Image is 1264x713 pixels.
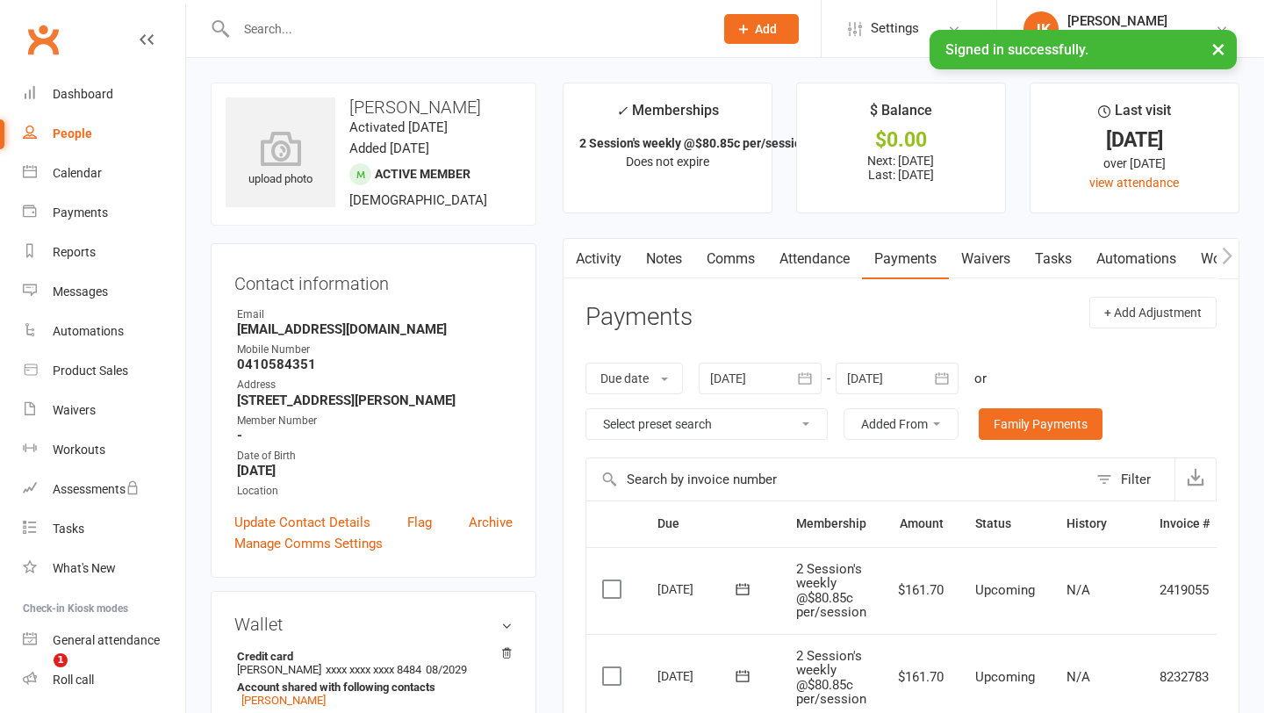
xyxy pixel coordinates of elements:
h3: [PERSON_NAME] [226,97,521,117]
span: xxxx xxxx xxxx 8484 [326,663,421,676]
div: Address [237,377,513,393]
iframe: Intercom live chat [18,653,60,695]
th: Amount [882,501,959,546]
a: view attendance [1089,176,1179,190]
span: Upcoming [975,669,1035,685]
time: Activated [DATE] [349,119,448,135]
h3: Wallet [234,615,513,634]
div: Automations [53,324,124,338]
p: Next: [DATE] Last: [DATE] [813,154,989,182]
a: Reports [23,233,185,272]
a: Activity [564,239,634,279]
a: What's New [23,549,185,588]
a: Manage Comms Settings [234,533,383,554]
a: Tasks [23,509,185,549]
div: Calendar [53,166,102,180]
div: [DATE] [657,662,738,689]
strong: Account shared with following contacts [237,681,504,694]
a: Archive [469,512,513,533]
div: over [DATE] [1046,154,1223,173]
div: Waivers [53,403,96,417]
button: Due date [585,363,683,394]
a: Clubworx [21,18,65,61]
span: Signed in successfully. [945,41,1088,58]
div: Product Sales [53,364,128,378]
a: People [23,114,185,154]
div: Reports [53,245,96,259]
span: Does not expire [626,155,709,169]
a: Waivers [23,391,185,430]
button: Add [724,14,799,44]
span: Add [755,22,777,36]
span: Settings [871,9,919,48]
div: Payments [53,205,108,220]
a: Automations [23,312,185,351]
td: 2419055 [1144,547,1225,634]
div: Assessments [53,482,140,496]
a: Payments [862,239,949,279]
span: Upcoming [975,582,1035,598]
th: Invoice # [1144,501,1225,546]
div: [DATE] [657,575,738,602]
a: Workouts [23,430,185,470]
div: What's New [53,561,116,575]
div: Dashboard [53,87,113,101]
a: Payments [23,193,185,233]
div: Workouts [53,443,105,457]
div: Member Number [237,413,513,429]
div: Date of Birth [237,448,513,465]
button: × [1203,30,1234,68]
i: ✓ [616,103,628,119]
div: Ksquared Sportstyle pty ltd [1067,29,1215,45]
div: Filter [1121,469,1151,490]
a: Comms [694,239,767,279]
span: 2 Session's weekly @$80.85c per/session [796,648,866,708]
span: N/A [1066,582,1090,598]
span: Active member [375,167,470,181]
strong: 0410584351 [237,356,513,372]
a: Product Sales [23,351,185,391]
div: $0.00 [813,131,989,149]
li: [PERSON_NAME] [234,647,513,709]
th: Membership [780,501,882,546]
strong: [DATE] [237,463,513,479]
th: Status [959,501,1051,546]
div: Last visit [1098,99,1171,131]
input: Search by invoice number [586,458,1088,501]
div: Roll call [53,673,94,687]
span: 2 Session's weekly @$80.85c per/session [796,561,866,621]
strong: 2 Session's weekly @$80.85c per/session [579,136,808,150]
a: Automations [1084,239,1189,279]
div: Mobile Number [237,342,513,358]
button: Added From [844,408,959,440]
a: Roll call [23,660,185,700]
h3: Contact information [234,267,513,293]
a: Assessments [23,470,185,509]
div: [DATE] [1046,131,1223,149]
time: Added [DATE] [349,140,429,156]
a: General attendance kiosk mode [23,621,185,660]
span: N/A [1066,669,1090,685]
a: Family Payments [979,408,1102,440]
input: Search... [231,17,701,41]
div: Memberships [616,99,719,132]
div: $ Balance [870,99,932,131]
strong: - [237,428,513,443]
div: Messages [53,284,108,299]
div: General attendance [53,633,160,647]
span: [DEMOGRAPHIC_DATA] [349,192,487,208]
th: History [1051,501,1144,546]
div: Email [237,306,513,323]
a: Tasks [1023,239,1084,279]
div: People [53,126,92,140]
a: Waivers [949,239,1023,279]
button: Filter [1088,458,1174,501]
a: Update Contact Details [234,512,370,533]
a: Messages [23,272,185,312]
strong: [STREET_ADDRESS][PERSON_NAME] [237,393,513,408]
div: or [974,368,987,389]
span: 1 [54,653,68,667]
th: Due [642,501,780,546]
div: Tasks [53,522,84,536]
div: Location [237,483,513,500]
